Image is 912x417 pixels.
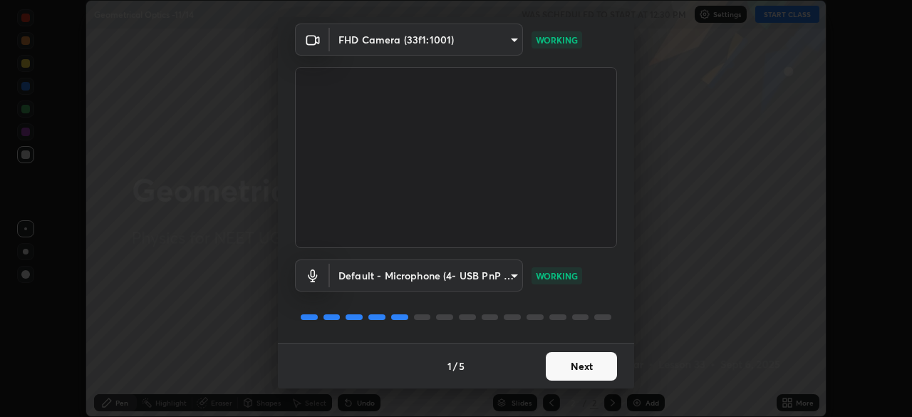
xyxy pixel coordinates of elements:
div: FHD Camera (33f1:1001) [330,259,523,292]
button: Next [546,352,617,381]
div: FHD Camera (33f1:1001) [330,24,523,56]
h4: 5 [459,359,465,374]
h4: 1 [447,359,452,374]
p: WORKING [536,34,578,46]
p: WORKING [536,269,578,282]
h4: / [453,359,457,374]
